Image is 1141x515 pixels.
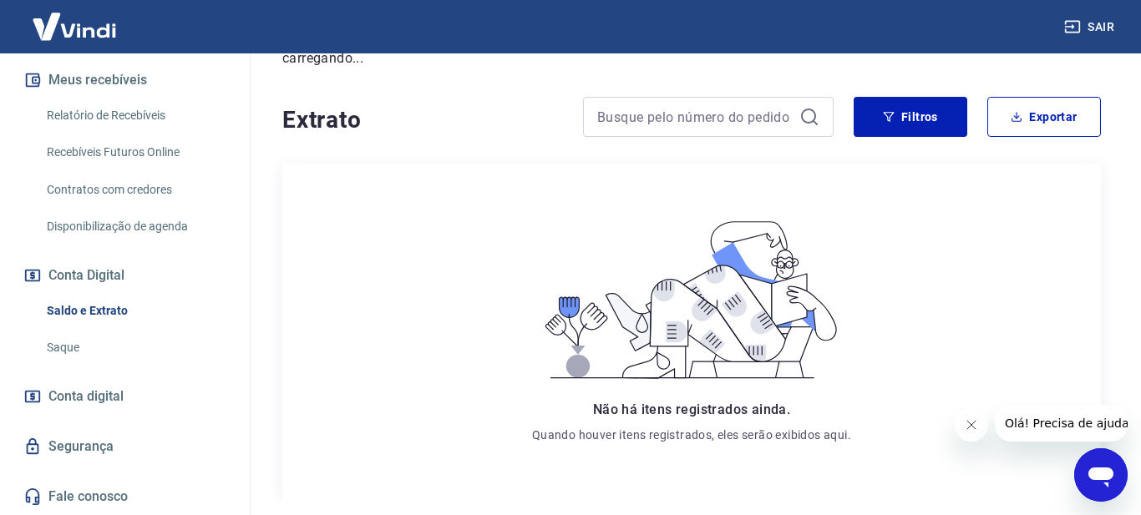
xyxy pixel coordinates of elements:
button: Meus recebíveis [20,62,230,98]
img: Vindi [20,1,129,52]
input: Busque pelo número do pedido [597,104,793,129]
a: Saque [40,331,230,365]
a: Saldo e Extrato [40,294,230,328]
iframe: Mensagem da empresa [995,405,1128,442]
button: Conta Digital [20,257,230,294]
a: Fale conosco [20,478,230,515]
a: Segurança [20,428,230,465]
span: Olá! Precisa de ajuda? [10,12,140,25]
a: Relatório de Recebíveis [40,98,230,133]
button: Filtros [854,97,967,137]
a: Disponibilização de agenda [40,210,230,244]
button: Exportar [987,97,1101,137]
a: Conta digital [20,378,230,415]
a: Contratos com credores [40,173,230,207]
h4: Extrato [282,104,563,137]
button: Sair [1061,12,1121,43]
iframe: Fechar mensagem [955,408,988,442]
a: Recebíveis Futuros Online [40,135,230,169]
p: Quando houver itens registrados, eles serão exibidos aqui. [532,427,851,443]
span: Não há itens registrados ainda. [593,401,790,417]
span: Conta digital [48,385,124,408]
p: carregando... [282,48,1101,68]
iframe: Botão para abrir a janela de mensagens [1074,448,1128,502]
